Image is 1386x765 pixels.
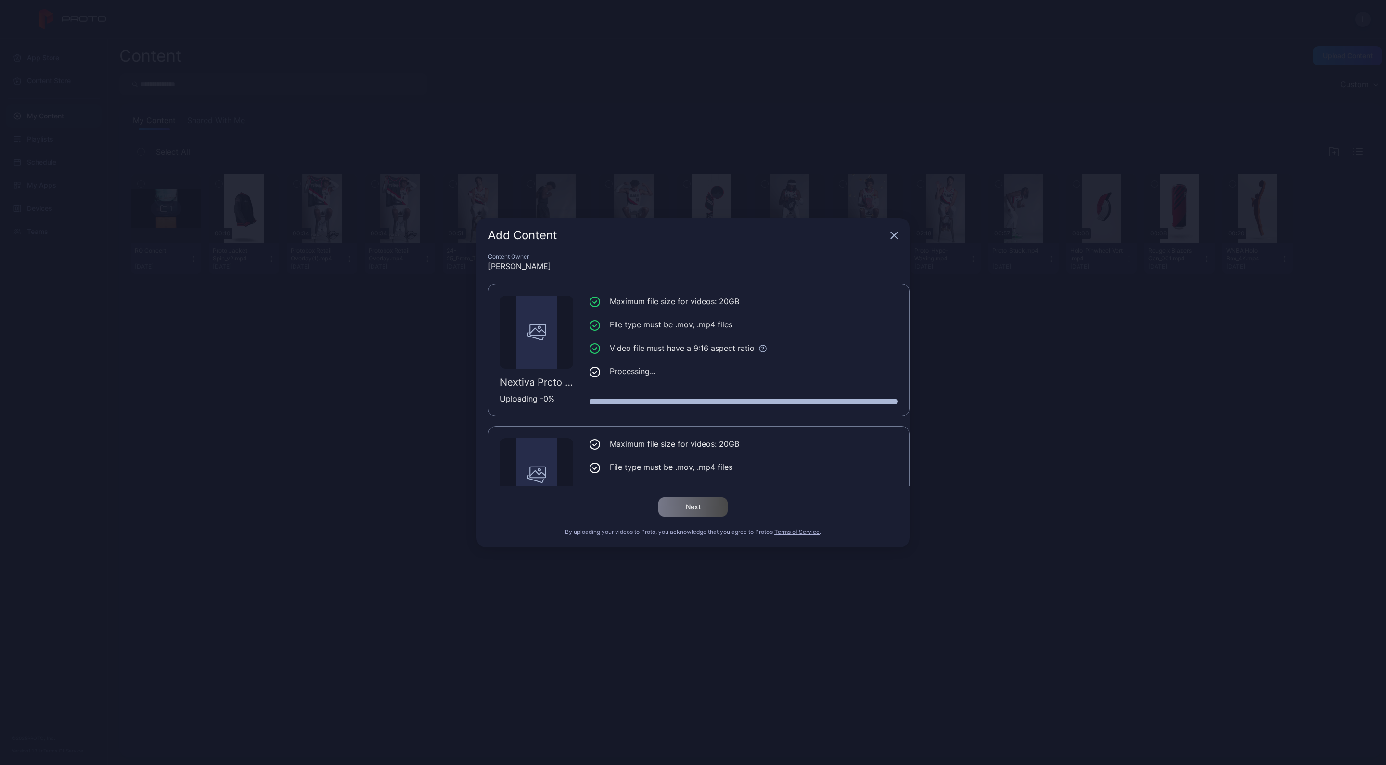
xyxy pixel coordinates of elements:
div: By uploading your videos to Proto, you acknowledge that you agree to Proto’s . [488,528,898,536]
li: Processing... [590,365,898,377]
div: [PERSON_NAME] [488,260,898,272]
li: File type must be .mov, .mp4 files [590,319,898,331]
div: Content Owner [488,253,898,260]
div: Next [686,503,701,511]
div: Add Content [488,230,886,241]
li: Video file must have a 9:16 aspect ratio [590,485,898,497]
div: Uploading - 0 % [500,393,573,404]
button: Next [658,497,728,517]
li: Maximum file size for videos: 20GB [590,296,898,308]
button: Terms of Service [774,528,820,536]
li: File type must be .mov, .mp4 files [590,461,898,473]
div: Nextiva Proto Box.mp4 [500,376,573,388]
li: Video file must have a 9:16 aspect ratio [590,342,898,354]
li: Maximum file size for videos: 20GB [590,438,898,450]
